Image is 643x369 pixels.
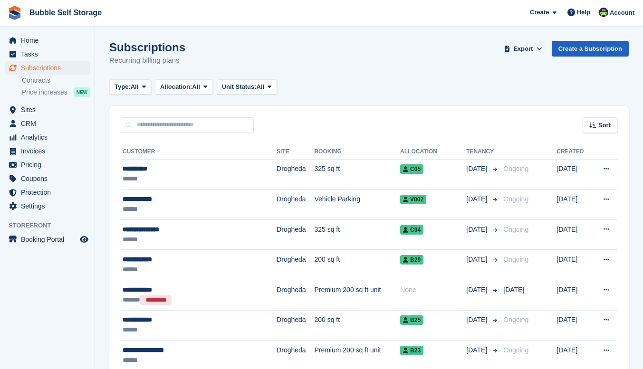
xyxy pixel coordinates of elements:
[9,221,95,230] span: Storefront
[314,280,400,311] td: Premium 200 sq ft unit
[160,82,192,92] span: Allocation:
[466,164,489,174] span: [DATE]
[466,345,489,355] span: [DATE]
[277,280,314,311] td: Drogheda
[503,316,528,323] span: Ongoing
[257,82,265,92] span: All
[192,82,200,92] span: All
[400,285,466,295] div: None
[21,34,78,47] span: Home
[598,121,611,130] span: Sort
[26,5,106,20] a: Bubble Self Storage
[599,8,608,17] img: Tom Gilmore
[557,159,592,189] td: [DATE]
[466,315,489,325] span: [DATE]
[22,87,90,97] a: Price increases NEW
[21,144,78,158] span: Invoices
[155,79,213,95] button: Allocation: All
[5,47,90,61] a: menu
[502,41,544,57] button: Export
[121,144,277,160] th: Customer
[277,219,314,250] td: Drogheda
[8,6,22,20] img: stora-icon-8386f47178a22dfd0bd8f6a31ec36ba5ce8667c1dd55bd0f319d3a0aa187defe.svg
[21,199,78,213] span: Settings
[277,250,314,280] td: Drogheda
[400,346,423,355] span: B23
[577,8,590,17] span: Help
[503,226,528,233] span: Ongoing
[557,310,592,341] td: [DATE]
[277,310,314,341] td: Drogheda
[557,219,592,250] td: [DATE]
[557,280,592,311] td: [DATE]
[277,189,314,220] td: Drogheda
[314,159,400,189] td: 325 sq ft
[400,315,423,325] span: B25
[277,144,314,160] th: Site
[314,144,400,160] th: Booking
[5,117,90,130] a: menu
[21,61,78,75] span: Subscriptions
[557,144,592,160] th: Created
[22,88,67,97] span: Price increases
[557,189,592,220] td: [DATE]
[217,79,277,95] button: Unit Status: All
[5,34,90,47] a: menu
[21,233,78,246] span: Booking Portal
[503,195,528,203] span: Ongoing
[74,87,90,97] div: NEW
[21,131,78,144] span: Analytics
[503,165,528,172] span: Ongoing
[78,234,90,245] a: Preview store
[115,82,131,92] span: Type:
[400,225,423,235] span: C04
[5,186,90,199] a: menu
[466,225,489,235] span: [DATE]
[5,158,90,171] a: menu
[530,8,549,17] span: Create
[466,194,489,204] span: [DATE]
[314,310,400,341] td: 200 sq ft
[314,219,400,250] td: 325 sq ft
[466,255,489,265] span: [DATE]
[552,41,629,57] a: Create a Subscription
[277,159,314,189] td: Drogheda
[109,79,151,95] button: Type: All
[503,255,528,263] span: Ongoing
[5,144,90,158] a: menu
[21,158,78,171] span: Pricing
[400,195,426,204] span: V002
[503,346,528,354] span: Ongoing
[22,76,90,85] a: Contracts
[21,117,78,130] span: CRM
[314,250,400,280] td: 200 sq ft
[131,82,139,92] span: All
[222,82,257,92] span: Unit Status:
[557,250,592,280] td: [DATE]
[5,233,90,246] a: menu
[513,44,533,54] span: Export
[503,286,524,293] span: [DATE]
[400,164,423,174] span: C05
[400,144,466,160] th: Allocation
[109,55,185,66] p: Recurring billing plans
[21,186,78,199] span: Protection
[109,41,185,54] h1: Subscriptions
[466,285,489,295] span: [DATE]
[21,103,78,116] span: Sites
[21,172,78,185] span: Coupons
[21,47,78,61] span: Tasks
[400,255,423,265] span: B29
[5,61,90,75] a: menu
[5,131,90,144] a: menu
[5,199,90,213] a: menu
[466,144,499,160] th: Tenancy
[314,189,400,220] td: Vehicle Parking
[610,8,634,18] span: Account
[5,172,90,185] a: menu
[5,103,90,116] a: menu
